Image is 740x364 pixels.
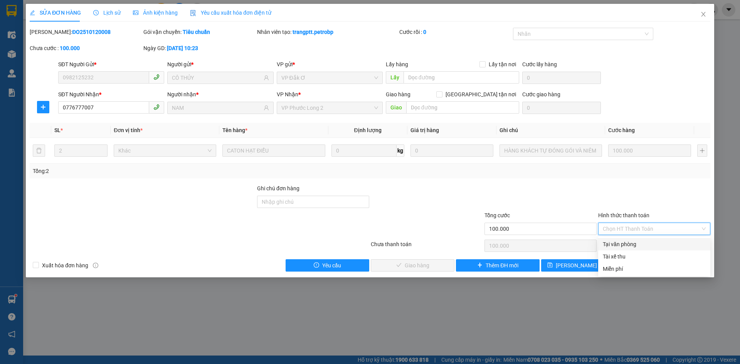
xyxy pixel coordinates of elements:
span: info-circle [93,263,98,268]
div: Miễn phí [603,265,706,273]
div: Tổng: 2 [33,167,286,175]
span: phone [153,104,160,110]
span: Đơn vị tính [114,127,143,133]
span: Giao hàng [386,91,410,97]
div: Người nhận [167,90,273,99]
span: kg [397,144,404,157]
span: Lấy [386,71,404,84]
input: Cước giao hàng [522,102,601,114]
div: SĐT Người Nhận [58,90,164,99]
span: Xuất hóa đơn hàng [39,261,91,270]
span: user [264,75,269,81]
div: Gói vận chuyển: [143,28,256,36]
img: icon [190,10,196,16]
input: Cước lấy hàng [522,72,601,84]
div: Chưa cước : [30,44,142,52]
button: Close [693,4,714,25]
span: Yêu cầu xuất hóa đơn điện tử [190,10,271,16]
div: Ngày GD: [143,44,256,52]
span: Lấy tận nơi [486,60,519,69]
span: Cước hàng [608,127,635,133]
b: trangptt.petrobp [293,29,333,35]
span: Định lượng [354,127,382,133]
input: 0 [608,144,691,157]
th: Ghi chú [496,123,605,138]
input: Ghi chú đơn hàng [257,196,369,208]
div: Chưa thanh toán [370,240,484,253]
span: [PERSON_NAME] chuyển hoàn [556,261,629,270]
button: plusThêm ĐH mới [456,259,540,272]
input: 0 [410,144,493,157]
span: Tổng cước [484,212,510,218]
b: [DATE] 10:23 [167,45,198,51]
span: plus [477,262,483,268]
button: plus [37,101,49,113]
span: Nhận: [60,7,79,15]
button: save[PERSON_NAME] chuyển hoàn [541,259,625,272]
label: Hình thức thanh toán [598,212,649,218]
div: Cước rồi : [399,28,511,36]
div: Tài xế thu [603,252,706,261]
span: save [547,262,553,268]
div: VP Phước Long 2 [7,7,55,34]
label: Cước lấy hàng [522,61,557,67]
button: plus [697,144,707,157]
div: VP Đồng Xoài [60,7,113,25]
button: checkGiao hàng [371,259,454,272]
input: Ghi Chú [499,144,602,157]
span: Giao [386,101,406,114]
div: VP gửi [277,60,383,69]
button: delete [33,144,45,157]
span: picture [133,10,138,15]
span: Lịch sử [93,10,121,16]
div: Nhân viên tạo: [257,28,398,36]
div: SĐT Người Gửi [58,60,164,69]
button: exclamation-circleYêu cầu [286,259,369,272]
input: Dọc đường [404,71,519,84]
input: Tên người nhận [172,104,262,112]
div: QUÝ [7,34,55,44]
span: close [700,11,706,17]
span: phone [153,74,160,80]
span: Yêu cầu [322,261,341,270]
label: Cước giao hàng [522,91,560,97]
span: Tên hàng [222,127,247,133]
span: user [264,105,269,111]
input: Dọc đường [406,101,519,114]
span: exclamation-circle [314,262,319,268]
span: SỬA ĐƠN HÀNG [30,10,81,16]
span: Ảnh kiện hàng [133,10,178,16]
span: VP Đắk Ơ [281,72,378,84]
div: LỢI [60,25,113,34]
label: Ghi chú đơn hàng [257,185,299,191]
span: Khác [118,145,212,156]
span: Lấy hàng [386,61,408,67]
span: plus [37,104,49,110]
span: PHÚ NGHĨA [7,54,42,81]
input: Tên người gửi [172,74,262,82]
span: VP Phước Long 2 [281,102,378,114]
span: VP Nhận [277,91,298,97]
div: Tại văn phòng [603,240,706,248]
div: [PERSON_NAME]: [30,28,142,36]
div: Người gửi [167,60,273,69]
b: 0 [423,29,426,35]
span: Gửi: [7,7,18,15]
span: clock-circle [93,10,99,15]
b: 100.000 [60,45,80,51]
b: Tiêu chuẩn [183,29,210,35]
b: ĐO2510120008 [72,29,111,35]
span: SL [54,127,61,133]
input: VD: Bàn, Ghế [222,144,325,157]
span: Thêm ĐH mới [486,261,518,270]
span: edit [30,10,35,15]
span: [GEOGRAPHIC_DATA] tận nơi [442,90,519,99]
span: Chọn HT Thanh Toán [603,223,706,235]
span: Giá trị hàng [410,127,439,133]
